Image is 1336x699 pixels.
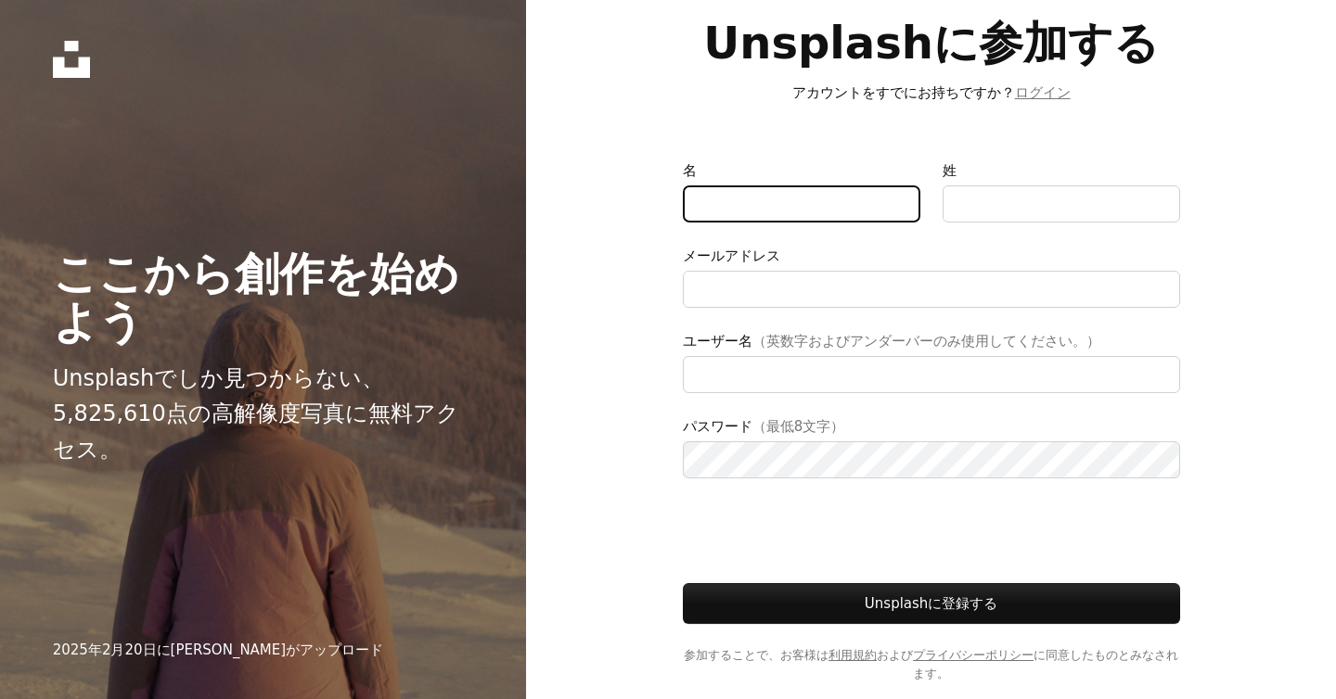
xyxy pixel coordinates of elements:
[683,356,1180,393] input: ユーザー名（英数字およびアンダーバーのみ使用してください。）
[1015,84,1071,101] a: ログイン
[53,41,90,78] a: ホーム — Unsplash
[683,185,920,222] input: 名
[913,648,1034,662] a: プライバシーポリシー
[683,441,1180,478] input: パスワード（最低8文字）
[683,330,1180,393] label: ユーザー名
[683,19,1180,67] h1: Unsplashに参加する
[53,249,474,346] h2: ここから創作を始めよう
[683,159,920,222] label: 名
[683,415,1180,478] label: パスワード
[683,271,1180,308] input: メールアドレス
[53,361,474,467] p: Unsplashでしか見つからない、5,825,610点の高解像度写真に無料アクセス。
[683,583,1180,624] button: Unsplashに登録する
[53,642,157,658] time: 2025年2月20日 9:10:00 JST
[683,646,1180,683] span: 参加することで、お客様は および に同意したものとみなされます。
[53,639,383,661] div: に [PERSON_NAME] がアップロード
[943,159,1180,222] label: 姓
[752,418,845,435] span: （最低8文字）
[683,245,1180,308] label: メールアドレス
[943,185,1180,222] input: 姓
[683,82,1180,104] p: アカウントをすでにお持ちですか？
[752,333,1100,349] span: （英数字およびアンダーバーのみ使用してください。）
[829,648,877,662] a: 利用規約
